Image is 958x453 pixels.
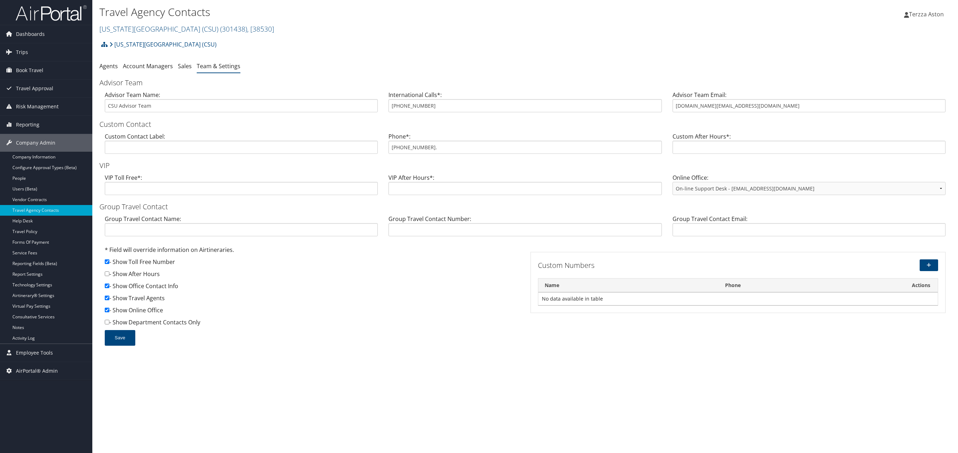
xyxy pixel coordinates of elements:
[16,116,39,134] span: Reporting
[105,246,520,258] div: * Field will override information on Airtineraries.
[123,62,173,70] a: Account Managers
[178,62,192,70] a: Sales
[220,24,247,34] span: ( 301438 )
[99,132,383,160] div: Custom Contact Label:
[105,318,520,330] div: - Show Department Contacts Only
[16,362,58,380] span: AirPortal® Admin
[197,62,240,70] a: Team & Settings
[904,279,938,292] th: Actions: activate to sort column ascending
[99,202,951,212] h3: Group Travel Contact
[105,282,520,294] div: - Show Office Contact Info
[105,306,520,318] div: - Show Online Office
[109,37,217,52] a: [US_STATE][GEOGRAPHIC_DATA] (CSU)
[383,215,667,242] div: Group Travel Contact Number:
[105,258,520,270] div: - Show Toll Free Number
[904,4,951,25] a: Terzza Aston
[538,292,938,305] td: No data available in table
[538,260,803,270] h3: Custom Numbers
[16,61,43,79] span: Book Travel
[16,43,28,61] span: Trips
[99,62,118,70] a: Agents
[99,119,951,129] h3: Custom Contact
[99,24,274,34] a: [US_STATE][GEOGRAPHIC_DATA] (CSU)
[16,80,53,97] span: Travel Approval
[16,134,55,152] span: Company Admin
[99,91,383,118] div: Advisor Team Name:
[99,5,667,20] h1: Travel Agency Contacts
[667,215,951,242] div: Group Travel Contact Email:
[16,25,45,43] span: Dashboards
[99,215,383,242] div: Group Travel Contact Name:
[719,279,905,292] th: Phone: activate to sort column ascending
[909,10,944,18] span: Terzza Aston
[105,270,520,282] div: - Show After Hours
[247,24,274,34] span: , [ 38530 ]
[16,344,53,362] span: Employee Tools
[383,91,667,118] div: International Calls*:
[16,98,59,115] span: Risk Management
[667,132,951,160] div: Custom After Hours*:
[99,173,383,201] div: VIP Toll Free*:
[383,173,667,201] div: VIP After Hours*:
[99,161,951,171] h3: VIP
[383,132,667,160] div: Phone*:
[99,78,951,88] h3: Advisor Team
[538,279,719,292] th: Name: activate to sort column descending
[105,330,135,346] button: Save
[16,5,87,21] img: airportal-logo.png
[105,294,520,306] div: - Show Travel Agents
[667,91,951,118] div: Advisor Team Email:
[667,173,951,201] div: Online Office:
